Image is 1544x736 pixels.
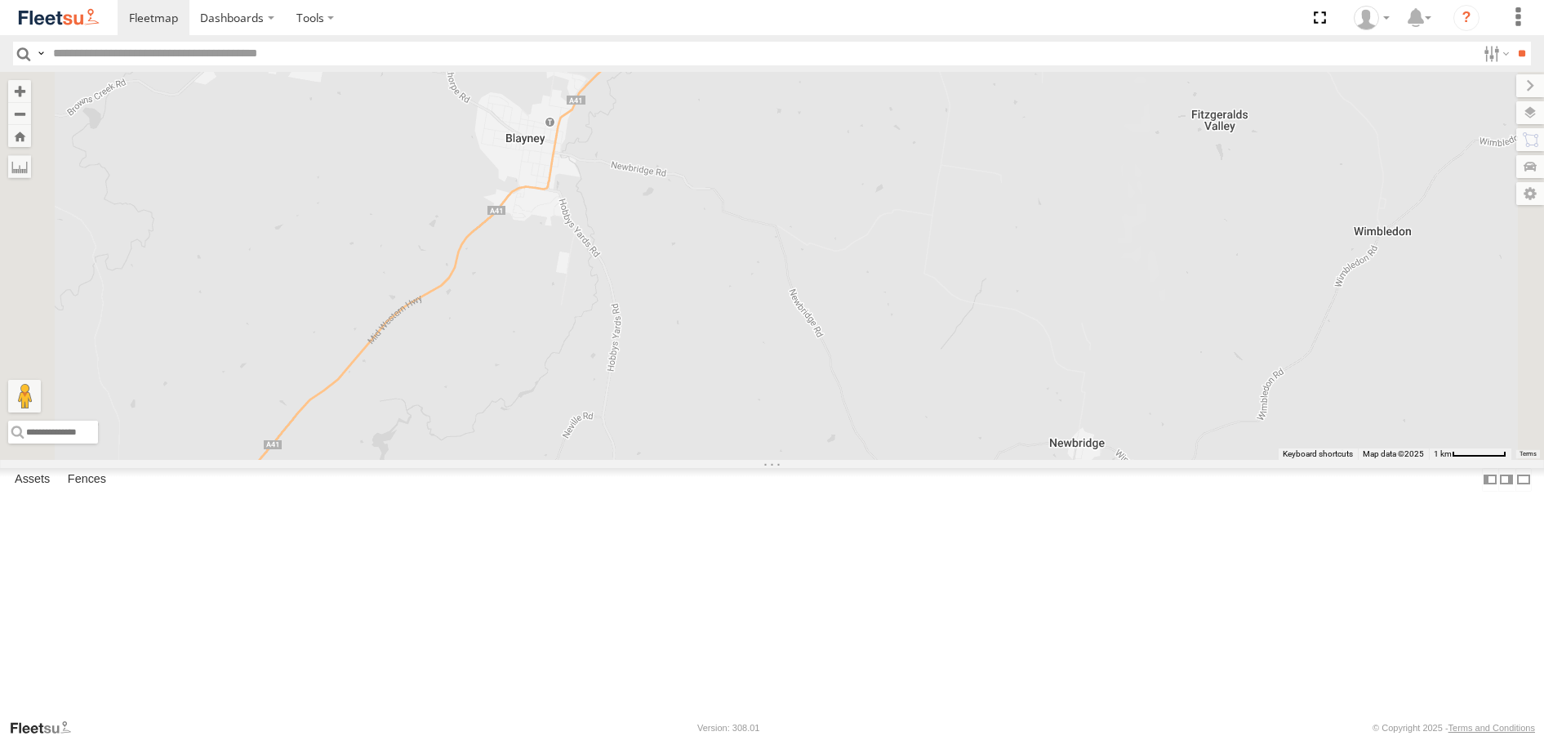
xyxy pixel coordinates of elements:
a: Visit our Website [9,720,84,736]
button: Keyboard shortcuts [1283,448,1353,460]
button: Map scale: 1 km per 63 pixels [1429,448,1511,460]
a: Terms (opens in new tab) [1520,450,1537,457]
label: Hide Summary Table [1515,468,1532,492]
button: Zoom in [8,80,31,102]
img: fleetsu-logo-horizontal.svg [16,7,101,29]
span: Map data ©2025 [1363,449,1424,458]
label: Fences [60,469,114,492]
div: Version: 308.01 [697,723,759,733]
label: Search Filter Options [1477,42,1512,65]
button: Drag Pegman onto the map to open Street View [8,380,41,413]
label: Search Query [34,42,47,65]
span: 1 km [1434,449,1452,458]
div: Darren Small [1348,6,1395,30]
a: Terms and Conditions [1448,723,1535,733]
label: Map Settings [1516,182,1544,205]
div: © Copyright 2025 - [1373,723,1535,733]
button: Zoom Home [8,125,31,147]
label: Dock Summary Table to the Right [1498,468,1515,492]
label: Measure [8,155,31,178]
label: Dock Summary Table to the Left [1482,468,1498,492]
label: Assets [7,469,58,492]
button: Zoom out [8,102,31,125]
i: ? [1453,5,1479,31]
